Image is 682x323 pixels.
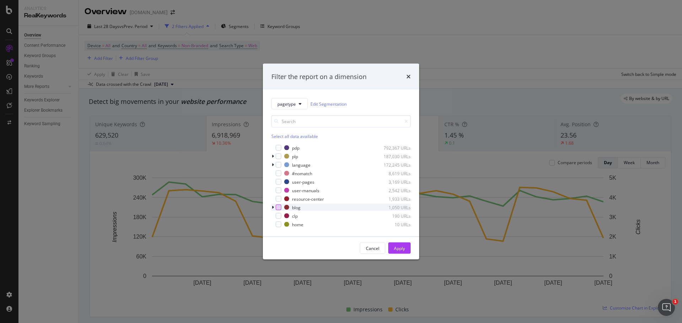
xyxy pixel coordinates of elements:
button: Cancel [360,243,385,254]
div: 2,542 URLs [376,187,411,193]
span: 1 [672,299,678,305]
div: user-manuals [292,187,319,193]
a: Edit Segmentation [310,100,347,107]
div: 1,933 URLs [376,196,411,202]
div: 792,367 URLs [376,145,411,151]
div: home [292,221,303,227]
div: 8,619 URLs [376,170,411,176]
div: pdp [292,145,299,151]
div: blog [292,204,301,210]
div: Filter the report on a dimension [271,72,367,81]
div: language [292,162,310,168]
div: #nomatch [292,170,312,176]
div: clp [292,213,298,219]
button: pagetype [271,98,308,110]
div: 190 URLs [376,213,411,219]
div: Select all data available [271,133,411,139]
button: Apply [388,243,411,254]
div: modal [263,63,419,260]
div: Apply [394,245,405,251]
div: user-pages [292,179,314,185]
iframe: Intercom live chat [658,299,675,316]
div: times [406,72,411,81]
span: pagetype [277,101,296,107]
div: Cancel [366,245,379,251]
div: 10 URLs [376,221,411,227]
div: 3,169 URLs [376,179,411,185]
div: 187,030 URLs [376,153,411,159]
input: Search [271,115,411,128]
div: 1,050 URLs [376,204,411,210]
div: plp [292,153,298,159]
div: 172,245 URLs [376,162,411,168]
div: resource-center [292,196,324,202]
